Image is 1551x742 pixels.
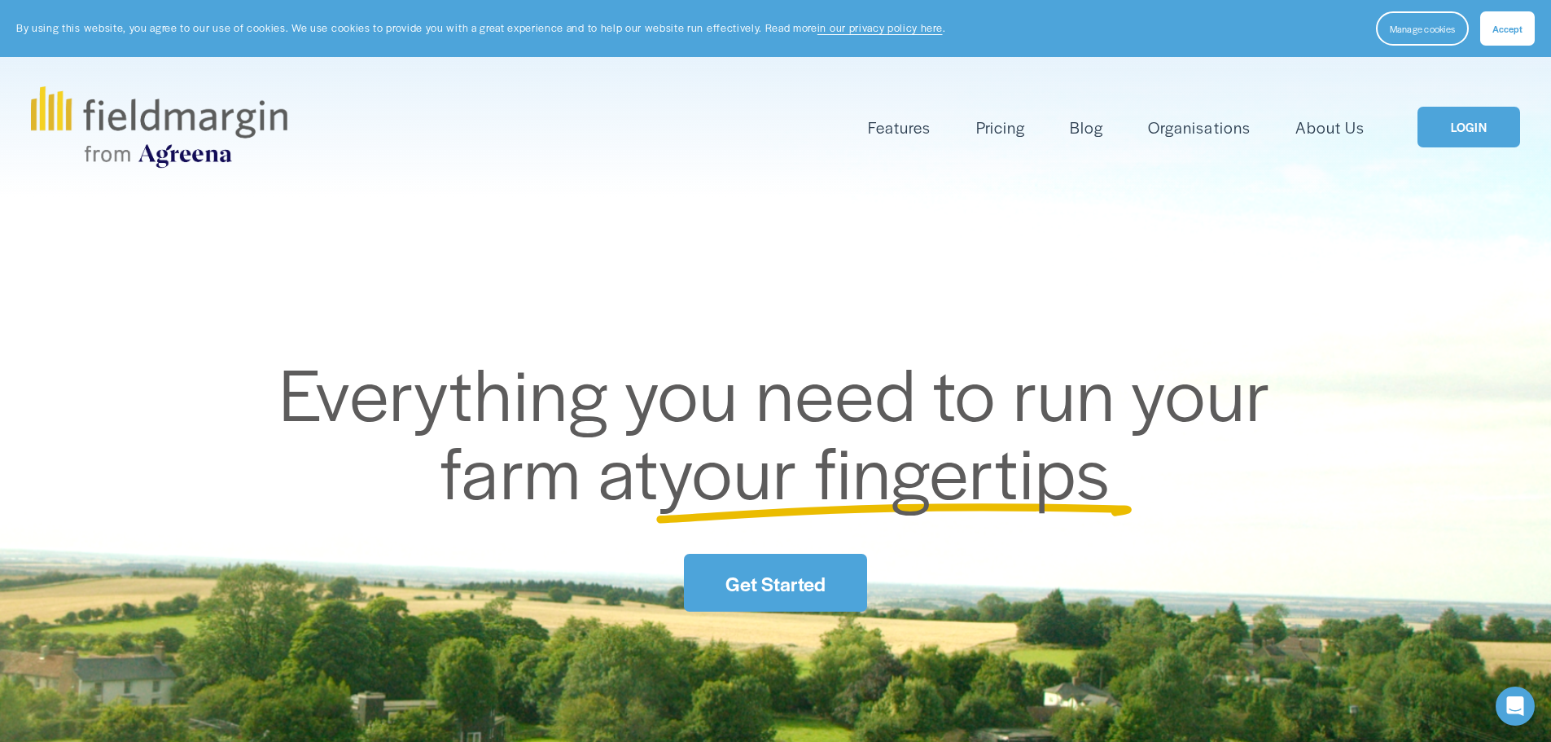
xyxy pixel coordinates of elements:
[31,86,287,168] img: fieldmargin.com
[1376,11,1469,46] button: Manage cookies
[684,554,866,612] a: Get Started
[1417,107,1520,148] a: LOGIN
[279,340,1288,520] span: Everything you need to run your farm at
[1390,22,1455,35] span: Manage cookies
[1492,22,1523,35] span: Accept
[1295,114,1365,141] a: About Us
[976,114,1025,141] a: Pricing
[1480,11,1535,46] button: Accept
[16,20,945,36] p: By using this website, you agree to our use of cookies. We use cookies to provide you with a grea...
[868,114,931,141] a: folder dropdown
[1148,114,1250,141] a: Organisations
[1070,114,1103,141] a: Blog
[868,116,931,139] span: Features
[817,20,943,35] a: in our privacy policy here
[1496,687,1535,726] div: Open Intercom Messenger
[659,419,1111,520] span: your fingertips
